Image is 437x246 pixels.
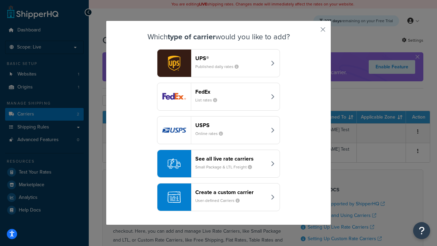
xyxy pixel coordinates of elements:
header: USPS [195,122,267,128]
img: usps logo [157,117,191,144]
small: User-defined Carriers [195,197,245,204]
button: ups logoUPS®Published daily rates [157,49,280,77]
small: Online rates [195,131,228,137]
button: See all live rate carriersSmall Package & LTL Freight [157,150,280,178]
header: UPS® [195,55,267,61]
h3: Which would you like to add? [123,33,314,41]
img: ups logo [157,50,191,77]
header: FedEx [195,88,267,95]
button: Create a custom carrierUser-defined Carriers [157,183,280,211]
img: fedEx logo [157,83,191,110]
header: See all live rate carriers [195,155,267,162]
img: icon-carrier-custom-c93b8a24.svg [168,191,181,204]
small: Published daily rates [195,64,244,70]
img: icon-carrier-liverate-becf4550.svg [168,157,181,170]
small: Small Package & LTL Freight [195,164,257,170]
button: Open Resource Center [413,222,430,239]
small: List rates [195,97,223,103]
button: usps logoUSPSOnline rates [157,116,280,144]
button: fedEx logoFedExList rates [157,83,280,111]
header: Create a custom carrier [195,189,267,195]
strong: type of carrier [168,31,215,42]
